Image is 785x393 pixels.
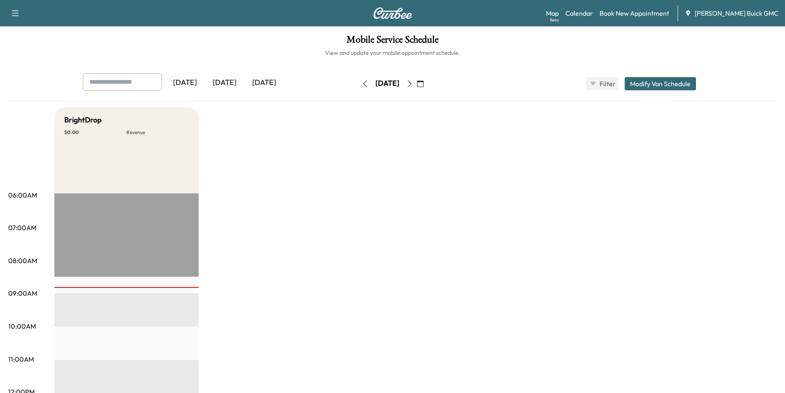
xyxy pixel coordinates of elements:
a: Calendar [565,8,593,18]
button: Filter [586,77,618,90]
h5: BrightDrop [64,114,102,126]
p: $ 0.00 [64,129,127,136]
div: [DATE] [244,73,284,92]
span: [PERSON_NAME] Buick GMC [695,8,778,18]
p: 07:00AM [8,223,36,233]
p: 08:00AM [8,256,37,266]
a: Book New Appointment [600,8,669,18]
p: 10:00AM [8,321,36,331]
div: [DATE] [165,73,205,92]
span: Filter [600,79,614,89]
button: Modify Van Schedule [625,77,696,90]
p: 11:00AM [8,354,34,364]
div: [DATE] [205,73,244,92]
div: [DATE] [375,78,399,89]
div: Beta [550,17,559,23]
img: Curbee Logo [373,7,412,19]
h1: Mobile Service Schedule [8,35,777,49]
h6: View and update your mobile appointment schedule. [8,49,777,57]
p: 06:00AM [8,190,37,200]
a: MapBeta [546,8,559,18]
p: 09:00AM [8,288,37,298]
p: Revenue [127,129,189,136]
